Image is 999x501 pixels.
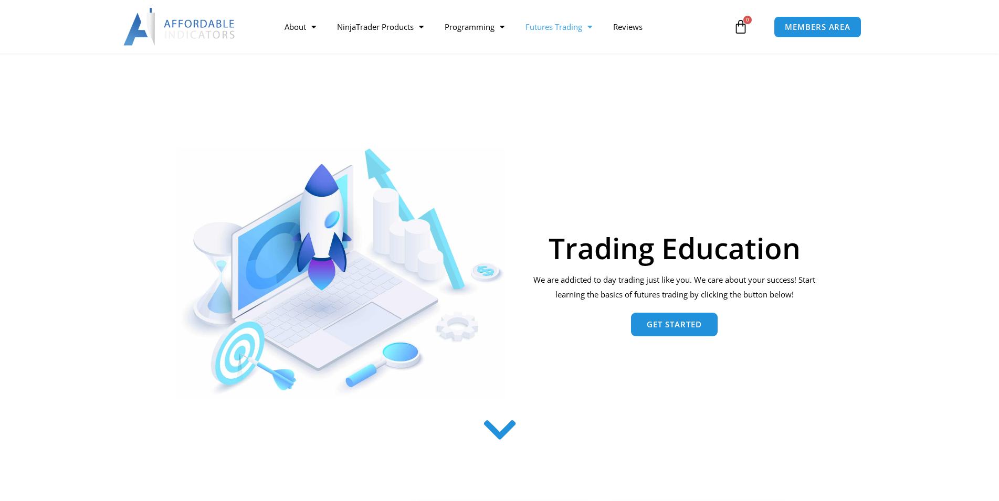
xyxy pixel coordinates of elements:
[785,23,850,31] span: MEMBERS AREA
[603,15,653,39] a: Reviews
[274,15,327,39] a: About
[647,321,702,328] span: Get Started
[774,16,861,38] a: MEMBERS AREA
[177,148,506,398] img: AdobeStock 293954085 1 Converted | Affordable Indicators – NinjaTrader
[434,15,515,39] a: Programming
[527,233,822,262] h1: Trading Education
[123,8,236,46] img: LogoAI | Affordable Indicators – NinjaTrader
[274,15,731,39] nav: Menu
[515,15,603,39] a: Futures Trading
[743,16,752,24] span: 0
[718,12,764,42] a: 0
[631,313,718,336] a: Get Started
[327,15,434,39] a: NinjaTrader Products
[527,273,822,302] p: We are addicted to day trading just like you. We care about your success! Start learning the basi...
